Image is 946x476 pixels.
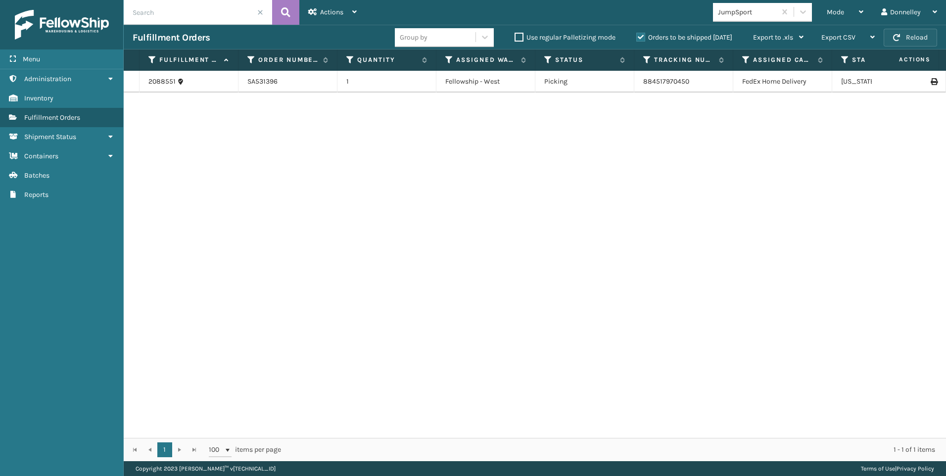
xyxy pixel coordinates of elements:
label: Assigned Carrier Service [753,55,813,64]
div: | [861,461,934,476]
p: Copyright 2023 [PERSON_NAME]™ v [TECHNICAL_ID] [136,461,276,476]
span: Reports [24,190,48,199]
span: Actions [868,51,937,68]
label: Orders to be shipped [DATE] [636,33,732,42]
label: Use regular Palletizing mode [515,33,615,42]
td: FedEx Home Delivery [733,71,832,93]
div: 1 - 1 of 1 items [295,445,935,455]
td: [US_STATE] [832,71,931,93]
td: SA531396 [238,71,337,93]
td: Picking [535,71,634,93]
span: items per page [209,442,281,457]
a: 1 [157,442,172,457]
span: Export to .xls [753,33,793,42]
label: Tracking Number [654,55,714,64]
label: Fulfillment Order Id [159,55,219,64]
a: 884517970450 [643,77,689,86]
span: Containers [24,152,58,160]
a: 2088551 [148,77,176,87]
img: logo [15,10,109,40]
span: Actions [320,8,343,16]
span: Fulfillment Orders [24,113,80,122]
label: Order Number [258,55,318,64]
label: Status [555,55,615,64]
span: Shipment Status [24,133,76,141]
span: 100 [209,445,224,455]
span: Administration [24,75,71,83]
label: Quantity [357,55,417,64]
span: Mode [827,8,844,16]
span: Menu [23,55,40,63]
span: Inventory [24,94,53,102]
h3: Fulfillment Orders [133,32,210,44]
button: Reload [884,29,937,47]
td: 1 [337,71,436,93]
label: Assigned Warehouse [456,55,516,64]
a: Terms of Use [861,465,895,472]
div: JumpSport [718,7,777,17]
span: Batches [24,171,49,180]
span: Export CSV [821,33,855,42]
td: Fellowship - West [436,71,535,93]
div: Group by [400,32,427,43]
i: Print Label [931,78,937,85]
label: State [852,55,912,64]
a: Privacy Policy [897,465,934,472]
